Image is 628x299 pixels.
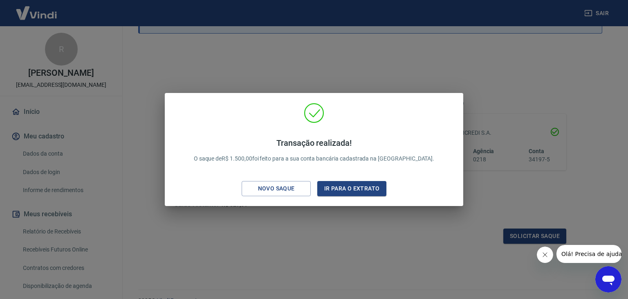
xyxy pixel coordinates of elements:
[194,138,435,148] h4: Transação realizada!
[556,245,621,263] iframe: Mensagem da empresa
[317,181,386,196] button: Ir para o extrato
[248,183,305,194] div: Novo saque
[242,181,311,196] button: Novo saque
[537,247,553,263] iframe: Fechar mensagem
[5,6,69,12] span: Olá! Precisa de ajuda?
[194,138,435,163] p: O saque de R$ 1.500,00 foi feito para a sua conta bancária cadastrada na [GEOGRAPHIC_DATA].
[595,266,621,292] iframe: Botão para abrir a janela de mensagens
